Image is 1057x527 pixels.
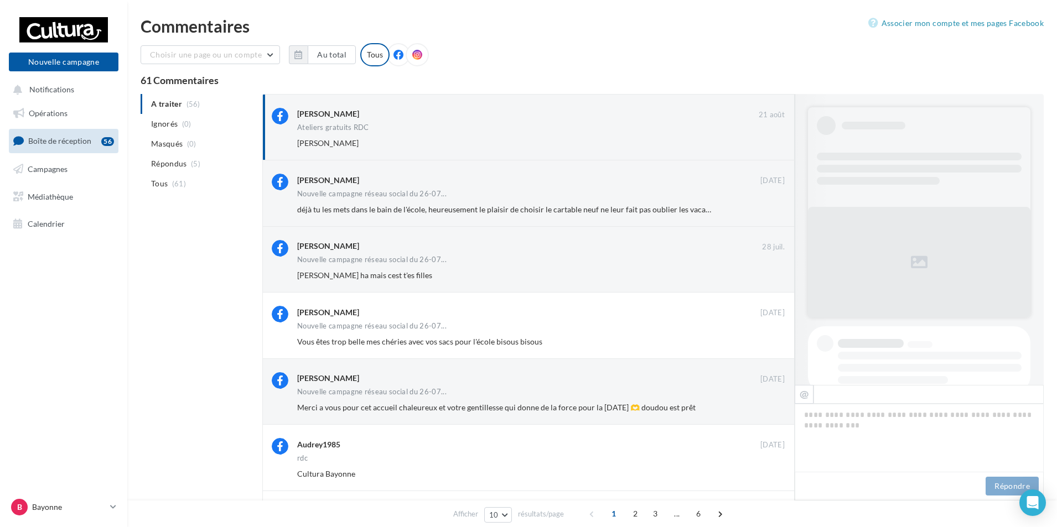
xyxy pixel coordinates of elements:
button: Choisir une page ou un compte [141,45,280,64]
button: 10 [484,507,512,523]
button: Au total [289,45,356,64]
span: Masqués [151,138,183,149]
span: Boîte de réception [28,136,91,145]
div: Audrey1985 [297,439,340,450]
span: Calendrier [28,219,65,228]
div: [PERSON_NAME] [297,241,359,252]
span: 2 [626,505,644,523]
span: Campagnes [28,164,68,174]
button: Nouvelle campagne [9,53,118,71]
span: ... [668,505,686,523]
span: Ignorés [151,118,178,129]
span: Médiathèque [28,191,73,201]
span: Cultura Bayonne [297,469,355,478]
span: Nouvelle campagne réseau social du 26-07... [297,190,447,197]
span: [DATE] [760,440,785,450]
span: [DATE] [760,374,785,384]
span: résultats/page [518,509,564,519]
span: Nouvelle campagne réseau social du 26-07... [297,322,447,330]
div: Commentaires [141,18,1044,34]
span: 1 [605,505,623,523]
div: 56 [101,137,114,146]
span: Notifications [29,85,74,95]
p: Bayonne [32,502,106,513]
span: 6 [690,505,707,523]
span: [PERSON_NAME] ha mais cest t'es filles [297,270,432,280]
div: [PERSON_NAME] [297,108,359,119]
span: [DATE] [760,176,785,186]
span: Tous [151,178,168,189]
span: Répondus [151,158,187,169]
span: (5) [191,159,200,168]
span: 28 juil. [762,242,785,252]
a: Associer mon compte et mes pages Facebook [868,17,1044,30]
span: Nouvelle campagne réseau social du 26-07... [297,388,447,395]
span: [DATE] [760,308,785,318]
span: [PERSON_NAME] [297,138,359,148]
div: [PERSON_NAME] [297,373,359,384]
button: Répondre [986,477,1039,495]
span: (61) [172,179,186,188]
span: (0) [187,139,196,148]
span: Choisir une page ou un compte [150,50,262,59]
span: Vous êtes trop belle mes chéries avec vos sacs pour l'école bisous bisous [297,337,542,346]
a: Médiathèque [7,185,121,208]
div: Tous [360,43,390,66]
div: Open Intercom Messenger [1019,489,1046,516]
a: B Bayonne [9,497,118,518]
button: Au total [308,45,356,64]
span: Nouvelle campagne réseau social du 26-07... [297,256,447,263]
a: Boîte de réception56 [7,129,121,153]
span: Merci a vous pour cet accueil chaleureux et votre gentillesse qui donne de la force pour la [DATE... [297,403,696,412]
a: Calendrier [7,212,121,236]
span: 10 [489,510,499,519]
div: Ateliers gratuits RDC [297,124,369,131]
a: Opérations [7,102,121,125]
span: (0) [182,119,191,128]
div: rdc [297,455,308,462]
a: Campagnes [7,158,121,181]
div: [PERSON_NAME] [297,307,359,318]
span: Opérations [29,108,68,118]
span: Afficher [453,509,478,519]
span: 21 août [759,110,785,120]
span: 3 [646,505,664,523]
div: 61 Commentaires [141,75,1044,85]
span: B [17,502,22,513]
div: [PERSON_NAME] [297,175,359,186]
span: déjà tu les mets dans le bain de l'école, heureusement le plaisir de choisir le cartable neuf ne ... [297,205,721,214]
